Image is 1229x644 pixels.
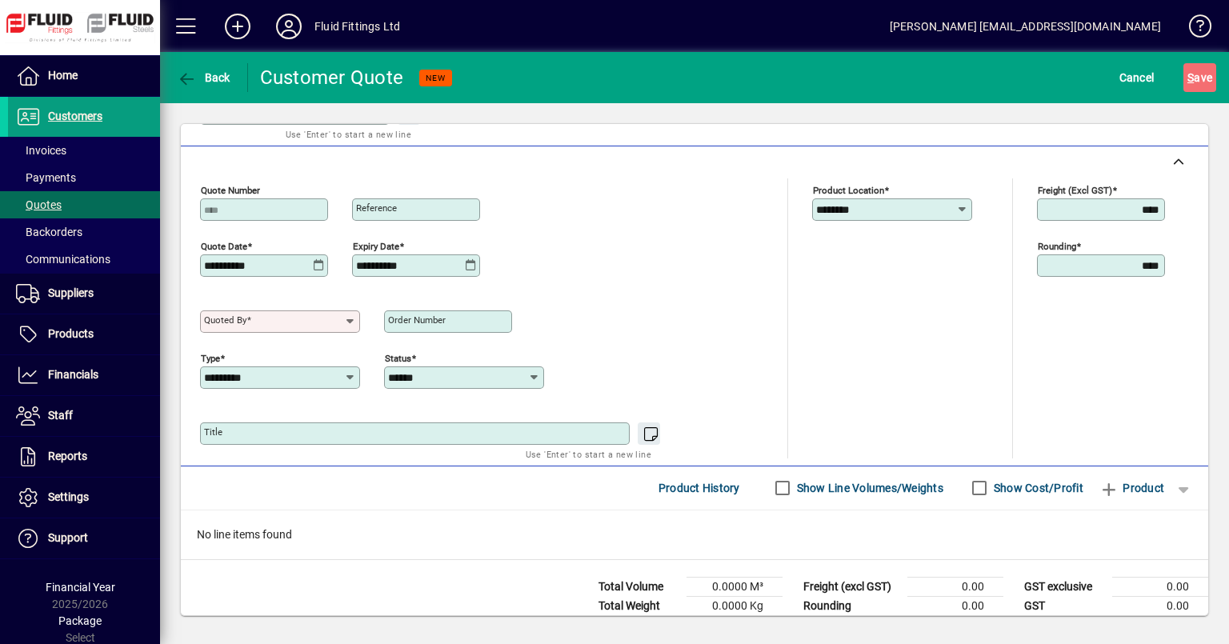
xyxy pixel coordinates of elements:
[286,125,411,143] mat-hint: Use 'Enter' to start a new line
[16,171,76,184] span: Payments
[8,137,160,164] a: Invoices
[181,510,1208,559] div: No line items found
[204,314,246,326] mat-label: Quoted by
[8,164,160,191] a: Payments
[212,12,263,41] button: Add
[201,240,247,251] mat-label: Quote date
[48,531,88,544] span: Support
[426,73,446,83] span: NEW
[907,577,1003,596] td: 0.00
[204,426,222,438] mat-label: Title
[1177,3,1209,55] a: Knowledge Base
[652,474,747,502] button: Product History
[48,69,78,82] span: Home
[177,71,230,84] span: Back
[1099,475,1164,501] span: Product
[8,218,160,246] a: Backorders
[1016,596,1112,615] td: GST
[1038,240,1076,251] mat-label: Rounding
[173,63,234,92] button: Back
[260,65,404,90] div: Customer Quote
[16,253,110,266] span: Communications
[1091,474,1172,502] button: Product
[1187,65,1212,90] span: ave
[991,480,1083,496] label: Show Cost/Profit
[8,355,160,395] a: Financials
[8,478,160,518] a: Settings
[46,581,115,594] span: Financial Year
[353,240,399,251] mat-label: Expiry date
[356,202,397,214] mat-label: Reference
[201,184,260,195] mat-label: Quote number
[1115,63,1159,92] button: Cancel
[813,184,884,195] mat-label: Product location
[687,577,783,596] td: 0.0000 M³
[526,445,651,463] mat-hint: Use 'Enter' to start a new line
[48,286,94,299] span: Suppliers
[8,518,160,558] a: Support
[48,490,89,503] span: Settings
[8,396,160,436] a: Staff
[687,596,783,615] td: 0.0000 Kg
[8,191,160,218] a: Quotes
[48,327,94,340] span: Products
[1187,71,1194,84] span: S
[795,577,907,596] td: Freight (excl GST)
[659,475,740,501] span: Product History
[8,246,160,273] a: Communications
[1038,184,1112,195] mat-label: Freight (excl GST)
[795,596,907,615] td: Rounding
[48,110,102,122] span: Customers
[8,274,160,314] a: Suppliers
[388,314,446,326] mat-label: Order number
[16,226,82,238] span: Backorders
[16,198,62,211] span: Quotes
[48,450,87,462] span: Reports
[201,352,220,363] mat-label: Type
[48,409,73,422] span: Staff
[58,614,102,627] span: Package
[907,596,1003,615] td: 0.00
[590,596,687,615] td: Total Weight
[1112,577,1208,596] td: 0.00
[8,437,160,477] a: Reports
[590,577,687,596] td: Total Volume
[1183,63,1216,92] button: Save
[890,14,1161,39] div: [PERSON_NAME] [EMAIL_ADDRESS][DOMAIN_NAME]
[385,352,411,363] mat-label: Status
[160,63,248,92] app-page-header-button: Back
[794,480,943,496] label: Show Line Volumes/Weights
[1016,577,1112,596] td: GST exclusive
[263,12,314,41] button: Profile
[8,314,160,354] a: Products
[1119,65,1155,90] span: Cancel
[8,56,160,96] a: Home
[16,144,66,157] span: Invoices
[1112,596,1208,615] td: 0.00
[314,14,400,39] div: Fluid Fittings Ltd
[48,368,98,381] span: Financials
